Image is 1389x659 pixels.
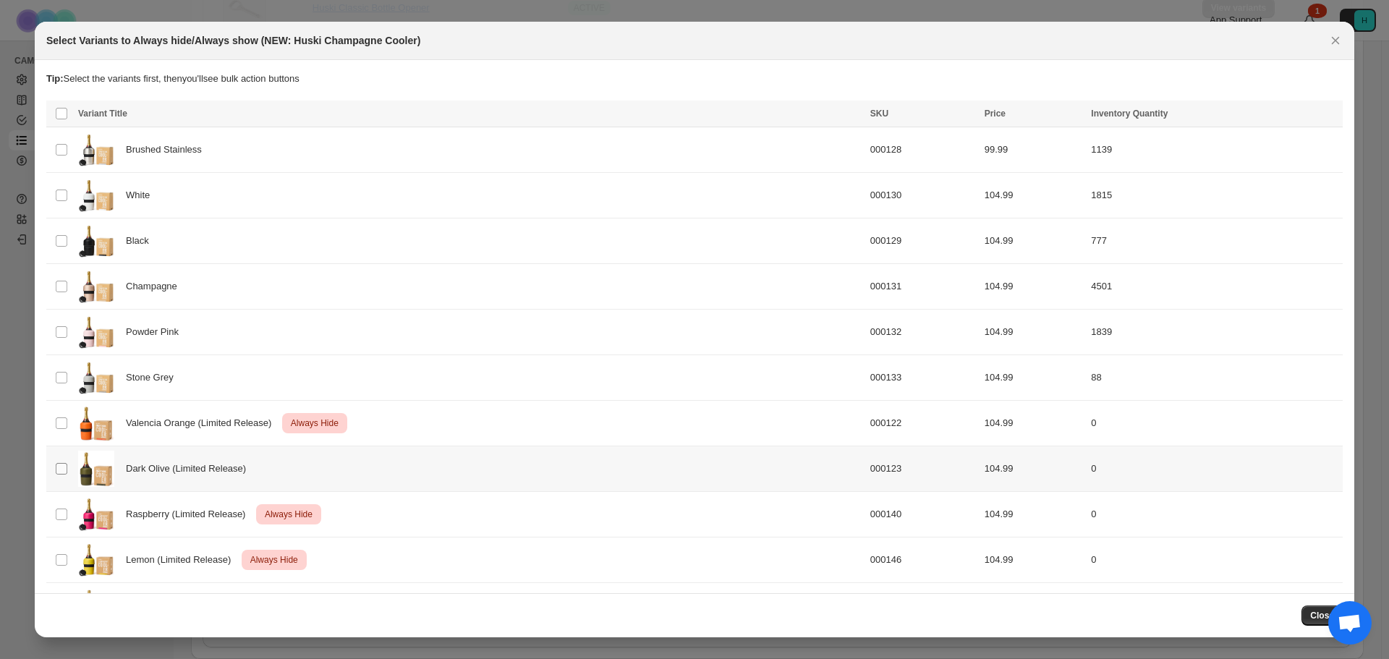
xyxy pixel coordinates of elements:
[980,355,1087,401] td: 104.99
[980,583,1087,629] td: 104.99
[866,583,980,629] td: 000158
[78,360,114,396] img: Huski_Champagne_Cooler_-_Stone_Grey_BottleStopper_Open.png
[126,234,157,248] span: Black
[126,370,182,385] span: Stone Grey
[288,414,341,432] span: Always Hide
[980,492,1087,537] td: 104.99
[78,268,114,305] img: Huski_Champagne_Cooler_-_Champagne_BottleStopper_Open.png
[1087,446,1343,492] td: 0
[46,72,1343,86] p: Select the variants first, then you'll see bulk action buttons
[78,405,114,441] img: Orange_-_CC.jpg
[78,223,114,259] img: Huski_Champagne_Cooler_-_Black_BottleStopper_Open.png
[980,264,1087,310] td: 104.99
[126,143,210,157] span: Brushed Stainless
[78,542,114,578] img: Champagne-Cooler-_Box_-_Clear-Cut_---Lemon---002-_2000x2000_72e30cd5-d14b-4c95-bd55-bfd64099a67f.png
[126,416,279,430] span: Valencia Orange (Limited Release)
[1087,264,1343,310] td: 4501
[1301,605,1343,626] button: Close
[126,279,185,294] span: Champagne
[980,446,1087,492] td: 104.99
[1087,492,1343,537] td: 0
[262,506,315,523] span: Always Hide
[980,218,1087,264] td: 104.99
[985,109,1006,119] span: Price
[866,218,980,264] td: 000129
[866,401,980,446] td: 000122
[78,314,114,350] img: Huski_Champagne_Cooler_-_Powder_Pink_BottleStopper_Open.png
[1091,109,1168,119] span: Inventory Quantity
[126,507,253,522] span: Raspberry (Limited Release)
[866,446,980,492] td: 000123
[126,188,158,203] span: White
[78,496,114,532] img: Champagne-Cooler-_Box_-_Clear-Cut_---Raspberry---002-_2000x2000_a8d4aea3-6392-46ec-904c-626b078d9...
[1328,601,1372,645] div: Open chat
[980,310,1087,355] td: 104.99
[1087,127,1343,173] td: 1139
[1087,310,1343,355] td: 1839
[870,109,888,119] span: SKU
[78,451,114,487] img: CC.jpg
[1087,401,1343,446] td: 0
[46,73,64,84] strong: Tip:
[46,33,420,48] h2: Select Variants to Always hide/Always show (NEW: Huski Champagne Cooler)
[980,401,1087,446] td: 104.99
[126,462,254,476] span: Dark Olive (Limited Release)
[126,553,239,567] span: Lemon (Limited Release)
[78,109,127,119] span: Variant Title
[78,132,114,168] img: Huski_Champagne_Cooler_-_Brushed_Stainless_BottleStopper_Open.png
[247,551,301,569] span: Always Hide
[866,355,980,401] td: 000133
[866,127,980,173] td: 000128
[1087,355,1343,401] td: 88
[866,173,980,218] td: 000130
[980,173,1087,218] td: 104.99
[866,310,980,355] td: 000132
[1087,173,1343,218] td: 1815
[1310,610,1334,621] span: Close
[78,177,114,213] img: Huski_Champagne_Cooler_-_White_BottleStopper_Open.png
[866,264,980,310] td: 000131
[1325,30,1346,51] button: Close
[1087,583,1343,629] td: 167
[980,537,1087,583] td: 104.99
[1087,537,1343,583] td: 0
[126,325,187,339] span: Powder Pink
[866,537,980,583] td: 000146
[1087,218,1343,264] td: 777
[866,492,980,537] td: 000140
[980,127,1087,173] td: 99.99
[78,587,114,624] img: Huski_Champagne_Cooler_-_Ocean_Blue.jpg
